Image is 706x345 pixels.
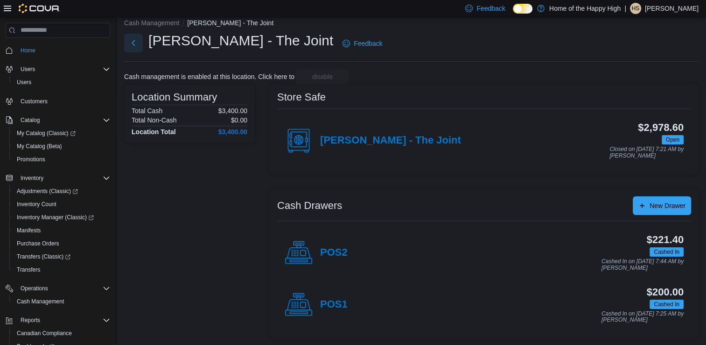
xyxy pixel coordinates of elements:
span: Customers [17,95,110,107]
h6: Total Cash [132,107,162,115]
button: [PERSON_NAME] - The Joint [187,19,273,27]
a: Adjustments (Classic) [13,186,82,197]
p: Cashed In on [DATE] 7:25 AM by [PERSON_NAME] [601,311,684,323]
button: Catalog [17,115,43,126]
p: $0.00 [231,116,247,124]
button: Users [2,63,114,76]
span: Home [17,44,110,56]
h3: $2,978.60 [638,122,684,133]
a: Transfers (Classic) [9,250,114,263]
button: Promotions [9,153,114,166]
a: Home [17,45,39,56]
a: Manifests [13,225,44,236]
p: | [624,3,626,14]
a: Promotions [13,154,49,165]
button: Next [124,34,143,52]
button: Reports [2,314,114,327]
a: Users [13,77,35,88]
span: New Drawer [650,201,685,210]
span: Operations [21,285,48,292]
span: Users [13,77,110,88]
p: Home of the Happy High [549,3,621,14]
span: Inventory [21,174,43,182]
span: Inventory Manager (Classic) [13,212,110,223]
h3: Cash Drawers [277,200,342,211]
span: Reports [21,316,40,324]
span: Purchase Orders [17,240,59,247]
button: My Catalog (Beta) [9,140,114,153]
a: Transfers [13,264,44,275]
button: Users [9,76,114,89]
p: [PERSON_NAME] [645,3,699,14]
span: My Catalog (Classic) [13,128,110,139]
a: Inventory Count [13,199,60,210]
span: Transfers (Classic) [17,253,70,260]
button: Purchase Orders [9,237,114,250]
span: Canadian Compliance [13,328,110,339]
span: Promotions [17,156,45,163]
p: $3,400.00 [218,107,247,115]
span: Promotions [13,154,110,165]
span: Transfers [13,264,110,275]
a: Inventory Manager (Classic) [9,211,114,224]
h4: $3,400.00 [218,128,247,136]
button: Catalog [2,114,114,127]
button: Operations [2,282,114,295]
span: My Catalog (Beta) [17,143,62,150]
div: Harshpreet Singh [630,3,641,14]
button: Reports [17,315,44,326]
span: Cashed In [650,300,684,309]
a: My Catalog (Beta) [13,141,66,152]
button: New Drawer [633,196,691,215]
span: HS [632,3,640,14]
h3: Store Safe [277,92,326,103]
span: Users [21,65,35,73]
span: Catalog [21,116,40,124]
span: Reports [17,315,110,326]
span: My Catalog (Classic) [17,129,76,137]
h3: $200.00 [647,287,684,298]
h4: Location Total [132,128,176,136]
button: disable [296,69,349,84]
button: Transfers [9,263,114,276]
a: Purchase Orders [13,238,63,249]
p: Cash management is enabled at this location. Click here to [124,73,294,80]
span: Customers [21,98,48,105]
button: Home [2,43,114,57]
img: Cova [19,4,60,13]
span: Cash Management [17,298,64,305]
span: Inventory Count [13,199,110,210]
p: Cashed In on [DATE] 7:44 AM by [PERSON_NAME] [601,259,684,271]
span: Canadian Compliance [17,330,72,337]
span: My Catalog (Beta) [13,141,110,152]
button: Cash Management [9,295,114,308]
button: Inventory Count [9,198,114,211]
h3: $221.40 [647,234,684,245]
span: Feedback [476,4,505,13]
span: Inventory Count [17,201,56,208]
a: Feedback [339,34,386,53]
span: Transfers [17,266,40,273]
span: Inventory Manager (Classic) [17,214,94,221]
span: Cashed In [654,300,679,309]
button: Operations [17,283,52,294]
h4: POS1 [320,299,348,311]
nav: An example of EuiBreadcrumbs [124,18,699,29]
span: Inventory [17,172,110,184]
span: Home [21,47,35,54]
span: Cashed In [654,248,679,256]
span: Adjustments (Classic) [13,186,110,197]
span: Adjustments (Classic) [17,187,78,195]
a: Adjustments (Classic) [9,185,114,198]
span: Open [662,135,684,144]
span: Open [666,136,679,144]
h3: Location Summary [132,92,217,103]
span: Manifests [13,225,110,236]
button: Inventory [17,172,47,184]
h6: Total Non-Cash [132,116,177,124]
button: Manifests [9,224,114,237]
span: Purchase Orders [13,238,110,249]
span: Cash Management [13,296,110,307]
span: Transfers (Classic) [13,251,110,262]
